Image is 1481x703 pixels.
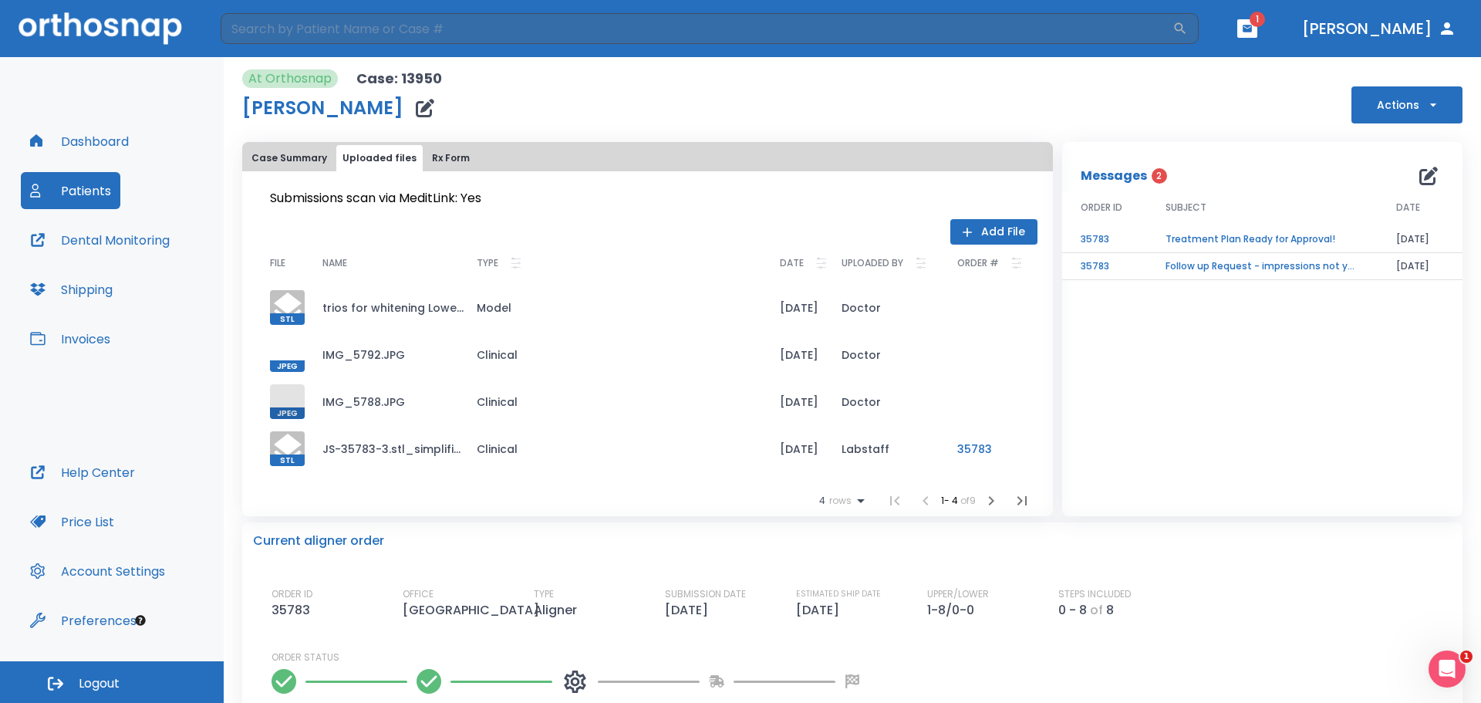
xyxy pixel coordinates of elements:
td: trios for whitening LowerJawScan.stl_simplified.stl [310,284,464,331]
td: Doctor [829,378,945,425]
div: Tooltip anchor [133,613,147,627]
p: of [1090,601,1103,620]
input: Search by Patient Name or Case # [221,13,1172,44]
button: Dental Monitoring [21,221,179,259]
button: [PERSON_NAME] [1296,15,1462,42]
div: tabs [245,145,1050,171]
span: STL [270,455,305,466]
p: [GEOGRAPHIC_DATA] [403,601,545,620]
span: STL [270,313,305,325]
span: Submissions scan via MeditLink: Yes [270,189,481,207]
span: of 9 [960,494,976,507]
span: Logout [79,675,120,692]
td: Clinical [464,378,767,425]
td: IMG_5788.JPG [310,378,464,425]
span: ORDER ID [1081,201,1122,215]
button: Actions [1351,86,1462,123]
td: [DATE] [767,284,829,331]
span: 1 - 4 [941,494,960,507]
p: STEPS INCLUDED [1058,587,1131,601]
p: UPPER/LOWER [927,587,989,601]
p: UPLOADED BY [842,254,903,272]
iframe: Intercom live chat [1429,651,1466,688]
span: DATE [1396,201,1420,215]
p: 0 - 8 [1058,601,1087,620]
td: Labstaff [829,425,945,472]
td: [DATE] [1378,253,1462,280]
p: ESTIMATED SHIP DATE [796,587,881,601]
span: 1 [1250,12,1265,27]
button: Add File [950,219,1037,245]
td: [DATE] [767,425,829,472]
td: [DATE] [1378,226,1462,253]
p: 1-8/0-0 [927,601,980,620]
span: SUBJECT [1166,201,1206,215]
p: [DATE] [796,601,845,620]
td: [DATE] [767,331,829,378]
button: Preferences [21,602,146,639]
button: Shipping [21,271,122,308]
span: rows [825,495,852,506]
td: Treatment Plan Ready for Approval! [1147,226,1378,253]
p: OFFICE [403,587,434,601]
p: 8 [1106,601,1114,620]
button: Patients [21,172,120,209]
td: IMG_5792.JPG [310,331,464,378]
p: Case: 13950 [356,69,442,88]
p: Current aligner order [253,532,384,550]
button: Account Settings [21,553,174,590]
td: Clinical [464,331,767,378]
p: DATE [780,254,804,272]
p: At Orthosnap [248,69,332,88]
p: 35783 [272,601,316,620]
button: Price List [21,503,123,540]
span: FILE [270,259,285,268]
button: Dashboard [21,123,138,160]
p: SUBMISSION DATE [665,587,746,601]
td: JS-35783-3.stl_simplified.stl [310,425,464,472]
span: NAME [322,259,347,268]
td: 35783 [1062,253,1147,280]
h1: [PERSON_NAME] [242,99,403,117]
p: ORDER # [957,254,999,272]
p: TYPE [477,254,498,272]
button: Invoices [21,320,120,357]
td: Doctor [829,331,945,378]
td: [DATE] [767,378,829,425]
td: Follow up Request - impressions not yet received [1147,253,1378,280]
td: Model [464,284,767,331]
span: 1 [1460,651,1473,663]
button: Help Center [21,454,144,491]
p: Messages [1081,167,1147,185]
button: Rx Form [426,145,476,171]
p: [DATE] [665,601,714,620]
td: Clinical [464,425,767,472]
p: ORDER STATUS [272,651,1452,664]
button: Case Summary [245,145,333,171]
td: Doctor [829,284,945,331]
span: 2 [1152,168,1167,184]
img: Orthosnap [19,12,182,44]
p: Aligner [534,601,583,620]
span: 4 [819,495,825,506]
td: 35783 [945,425,1037,472]
span: JPEG [270,360,305,372]
button: Uploaded files [336,145,423,171]
td: 35783 [1062,226,1147,253]
p: ORDER ID [272,587,312,601]
p: TYPE [534,587,554,601]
